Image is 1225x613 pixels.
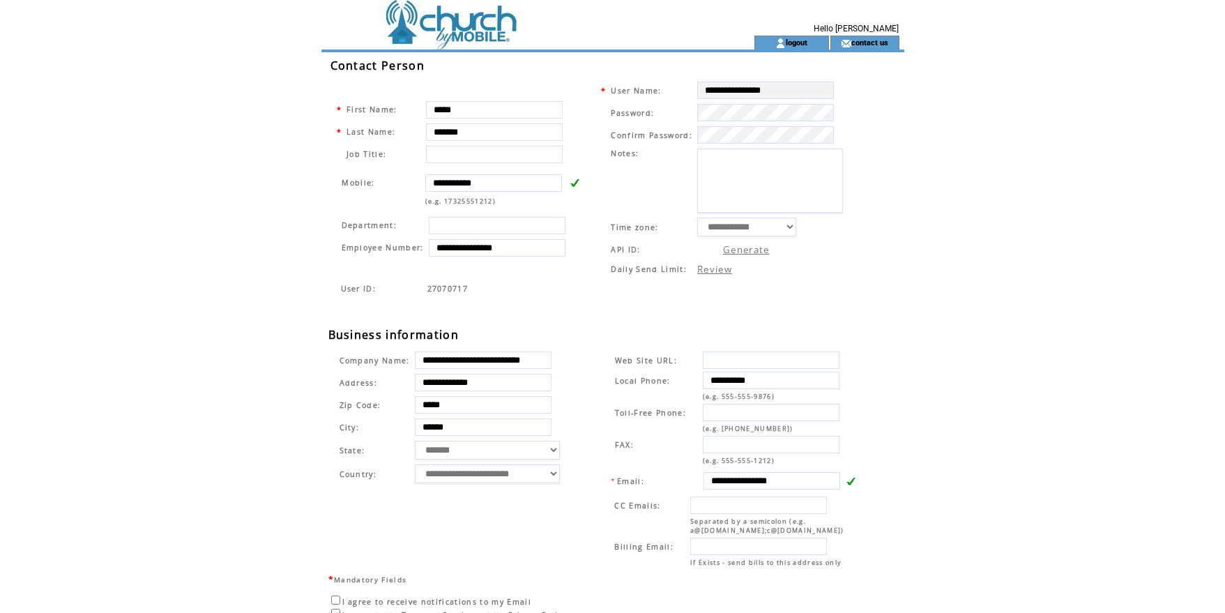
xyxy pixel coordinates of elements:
span: FAX: [615,440,634,450]
span: Confirm Password: [611,130,692,140]
span: API ID: [611,245,640,255]
span: State: [340,446,410,455]
a: Review [697,263,732,275]
a: contact us [851,38,888,47]
span: Employee Number: [342,243,424,252]
span: Address: [340,378,378,388]
span: First Name: [347,105,397,114]
a: Generate [723,243,770,256]
span: Zip Code: [340,400,381,410]
span: Contact Person [330,58,425,73]
span: Time zone: [611,222,658,232]
span: Mandatory Fields [334,575,406,584]
span: If Exists - send bills to this address only [690,558,842,567]
span: Password: [611,108,654,118]
span: I agree to receive notifications to my Email [342,597,532,607]
span: Last Name: [347,127,395,137]
span: (e.g. 555-555-9876) [703,392,775,401]
span: Business information [328,327,459,342]
img: v.gif [846,476,855,486]
span: City: [340,423,360,432]
span: Separated by a semicolon (e.g. a@[DOMAIN_NAME];c@[DOMAIN_NAME]) [690,517,844,535]
span: Billing Email: [614,542,674,552]
span: Mobile: [342,178,374,188]
img: account_icon.gif [775,38,786,49]
span: Local Phone: [615,376,671,386]
span: Indicates the agent code for sign up page with sales agent or reseller tracking code [341,284,376,294]
a: logout [786,38,807,47]
span: Email: [617,476,644,486]
span: Job Title: [347,149,386,159]
span: (e.g. [PHONE_NUMBER]) [703,424,793,433]
img: v.gif [570,178,579,188]
span: Company Name: [340,356,410,365]
span: Hello [PERSON_NAME] [814,24,899,33]
span: Country: [340,469,377,479]
span: Indicates the agent code for sign up page with sales agent or reseller tracking code [427,284,469,294]
span: Toll-Free Phone: [615,408,686,418]
span: Web Site URL: [615,356,677,365]
span: (e.g. 17325551212) [425,197,496,206]
span: Department: [342,220,397,230]
span: User Name: [611,86,661,96]
span: Notes: [611,149,639,158]
img: contact_us_icon.gif [841,38,851,49]
span: (e.g. 555-555-1212) [703,456,775,465]
span: Daily Send Limit: [611,264,687,274]
span: CC Emails: [614,501,660,510]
